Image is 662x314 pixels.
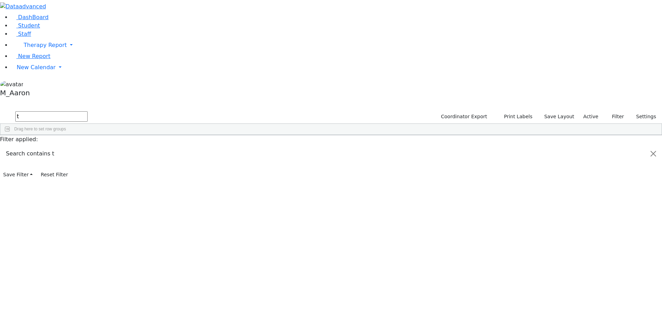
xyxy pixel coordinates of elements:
span: Staff [18,31,31,37]
button: Save Layout [541,111,577,122]
span: Drag here to set row groups [14,127,66,131]
button: Reset Filter [38,169,71,180]
span: Therapy Report [24,42,67,48]
span: Student [18,22,40,29]
a: Therapy Report [11,38,662,52]
span: New Report [18,53,50,59]
button: Settings [627,111,659,122]
a: Staff [11,31,31,37]
span: DashBoard [18,14,49,21]
button: Coordinator Export [436,111,490,122]
a: New Report [11,53,50,59]
button: Print Labels [496,111,535,122]
label: Active [580,111,602,122]
button: Filter [603,111,627,122]
input: Search [15,111,88,122]
a: New Calendar [11,61,662,74]
span: New Calendar [17,64,56,71]
a: DashBoard [11,14,49,21]
button: Close [645,144,662,163]
a: Student [11,22,40,29]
